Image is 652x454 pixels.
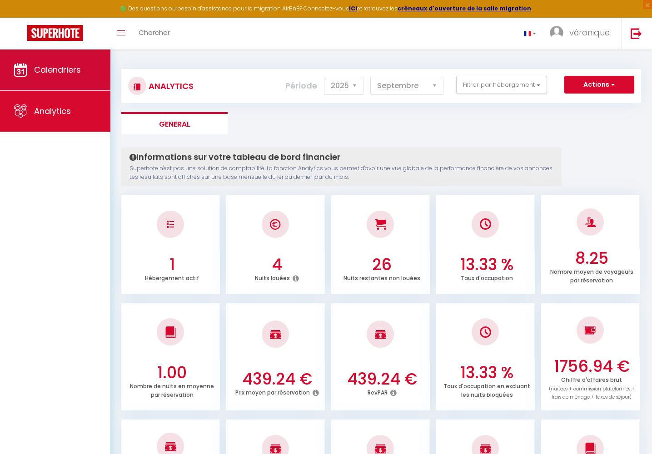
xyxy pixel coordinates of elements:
p: Superhote n'est pas une solution de comptabilité. La fonction Analytics vous permet d'avoir une v... [129,164,553,182]
h3: 1756.94 € [546,357,638,376]
p: RevPAR [368,387,388,396]
p: Chiffre d'affaires brut [549,374,635,401]
span: (nuitées + commission plateformes + frais de ménage + taxes de séjour) [549,385,635,401]
h3: 1.00 [126,363,218,382]
h3: 439.24 € [336,370,428,389]
p: Hébergement actif [145,272,199,282]
img: NO IMAGE [167,221,174,228]
span: Chercher [139,28,170,37]
h3: 26 [336,255,428,274]
li: General [121,112,228,134]
h3: Analytics [146,76,194,96]
h3: 13.33 % [441,363,533,382]
p: Taux d'occupation en excluant les nuits bloquées [443,380,530,399]
h3: 4 [231,255,323,274]
h3: 8.25 [546,249,638,268]
p: Prix moyen par réservation [235,387,310,396]
img: ... [550,26,563,39]
button: Actions [564,76,634,94]
p: Nombre moyen de voyageurs par réservation [550,266,633,284]
h3: 439.24 € [231,370,323,389]
button: Filtrer par hébergement [456,76,547,94]
img: Super Booking [27,25,83,41]
a: ... véronique [543,18,621,49]
a: Chercher [132,18,177,49]
p: Nombre de nuits en moyenne par réservation [130,380,214,399]
button: Ouvrir le widget de chat LiveChat [7,4,35,31]
label: Période [285,76,317,96]
h4: Informations sur votre tableau de bord financier [129,152,553,162]
h3: 13.33 % [441,255,533,274]
a: ICI [349,5,357,12]
img: NO IMAGE [480,326,491,338]
a: créneaux d'ouverture de la salle migration [398,5,531,12]
img: logout [631,28,642,39]
p: Nuits louées [255,272,290,282]
h3: 1 [126,255,218,274]
p: Taux d'occupation [461,272,513,282]
span: Analytics [34,105,71,117]
span: véronique [569,27,610,38]
span: Calendriers [34,64,81,75]
p: Nuits restantes non louées [343,272,420,282]
img: NO IMAGE [585,325,596,336]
